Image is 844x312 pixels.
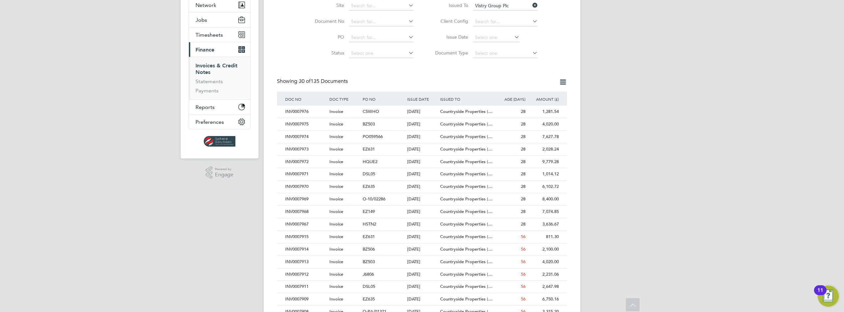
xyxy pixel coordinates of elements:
label: Status [306,50,344,56]
span: Countryside Properties (… [440,184,493,189]
button: Finance [189,42,250,57]
div: [DATE] [406,256,439,268]
div: Finance [189,57,250,99]
span: 28 [521,171,526,177]
span: Invoice [329,184,343,189]
a: Statements [196,78,223,85]
div: 6,102.72 [527,181,560,193]
input: Search for... [473,1,538,11]
div: [DATE] [406,106,439,118]
span: BZ503 [363,121,375,127]
span: Countryside Properties (… [440,284,493,289]
span: Engage [215,172,233,178]
div: [DATE] [406,193,439,205]
label: Issue Date [430,34,468,40]
label: PO [306,34,344,40]
div: DOC TYPE [328,91,361,107]
span: Countryside Properties (… [440,134,493,139]
span: Countryside Properties (… [440,221,493,227]
span: Countryside Properties (… [440,259,493,264]
span: Timesheets [196,32,223,38]
div: INV0007973 [284,143,328,156]
div: [DATE] [406,281,439,293]
span: 30 of [299,78,311,85]
span: EZ149 [363,209,375,214]
span: Countryside Properties (… [440,121,493,127]
div: INV0007975 [284,118,328,130]
span: Invoice [329,196,343,202]
div: INV0007914 [284,243,328,256]
span: Invoice [329,171,343,177]
label: Client Config [430,18,468,24]
div: 811.30 [527,231,560,243]
span: Invoice [329,121,343,127]
div: 2,647.98 [527,281,560,293]
div: 11 [817,290,823,299]
span: EZ631 [363,146,375,152]
span: 28 [521,134,526,139]
span: HSTN2 [363,221,376,227]
span: Invoice [329,209,343,214]
label: Site [306,2,344,8]
div: 7,627.78 [527,131,560,143]
div: INV0007969 [284,193,328,205]
span: DSL05 [363,171,375,177]
input: Select one [473,33,520,42]
span: BZ506 [363,246,375,252]
span: BZ503 [363,259,375,264]
label: Document Type [430,50,468,56]
input: Search for... [349,17,414,26]
input: Search for... [349,33,414,42]
div: Showing [277,78,349,85]
span: Finance [196,47,214,53]
div: 6,750.16 [527,293,560,305]
span: 56 [521,246,526,252]
span: 56 [521,234,526,239]
button: Open Resource Center, 11 new notifications [818,286,839,307]
input: Select one [349,49,414,58]
span: Countryside Properties (… [440,159,493,164]
span: Countryside Properties (… [440,146,493,152]
span: Invoice [329,246,343,252]
span: HQUE2 [363,159,377,164]
span: 56 [521,296,526,302]
span: Jobs [196,17,207,23]
span: EZ635 [363,296,375,302]
span: EZ631 [363,234,375,239]
div: [DATE] [406,156,439,168]
a: Powered byEngage [206,166,234,179]
div: PO NO [361,91,405,107]
span: PO059566 [363,134,383,139]
span: 56 [521,284,526,289]
div: INV0007911 [284,281,328,293]
div: INV0007967 [284,218,328,230]
span: 28 [521,159,526,164]
div: [DATE] [406,218,439,230]
span: Countryside Properties (… [440,209,493,214]
div: AMOUNT (£) [527,91,560,107]
span: 28 [521,109,526,114]
span: Invoice [329,259,343,264]
span: Countryside Properties (… [440,196,493,202]
a: Invoices & Credit Notes [196,62,237,75]
label: Issued To [430,2,468,8]
div: 1,281.54 [527,106,560,118]
div: INV0007970 [284,181,328,193]
span: Invoice [329,296,343,302]
span: Reports [196,104,215,110]
div: 4,020.00 [527,256,560,268]
span: Invoice [329,109,343,114]
span: Countryside Properties (… [440,234,493,239]
span: 28 [521,121,526,127]
div: [DATE] [406,268,439,281]
div: 2,231.06 [527,268,560,281]
span: Powered by [215,166,233,172]
img: spheresolutions-logo-retina.png [204,136,236,147]
input: Select one [473,49,538,58]
div: [DATE] [406,181,439,193]
div: [DATE] [406,131,439,143]
button: Jobs [189,13,250,27]
button: Timesheets [189,27,250,42]
div: AGE (DAYS) [494,91,527,107]
span: Countryside Properties (… [440,296,493,302]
